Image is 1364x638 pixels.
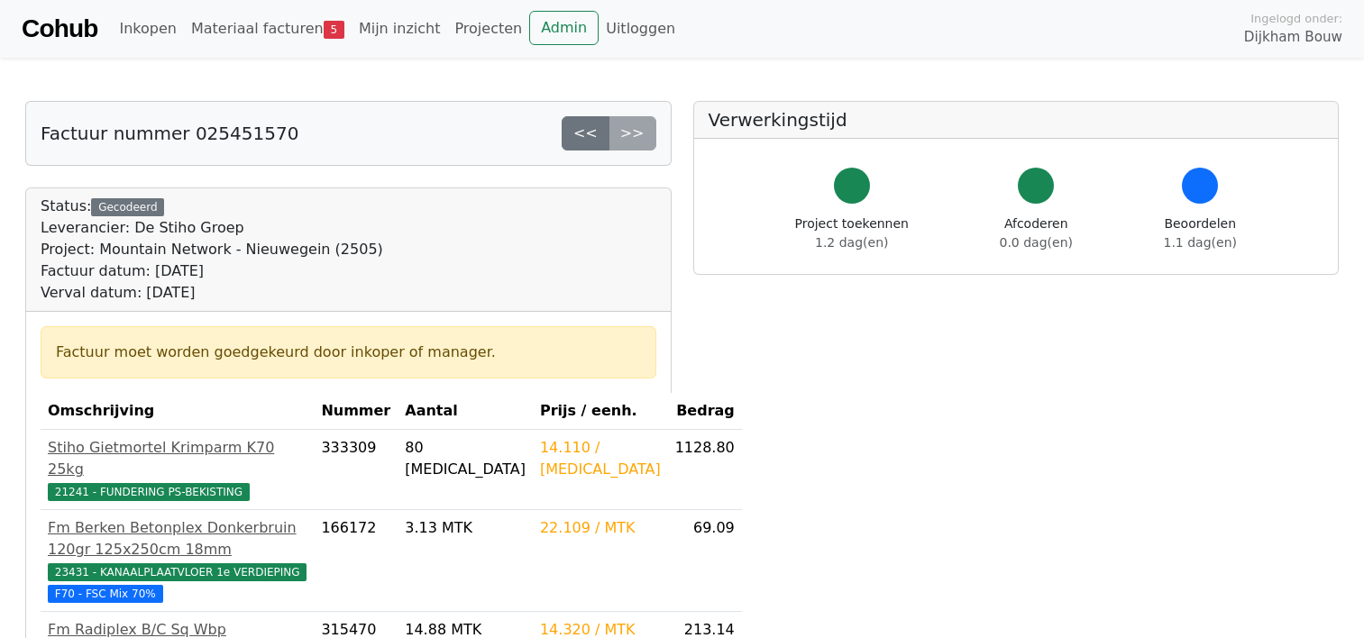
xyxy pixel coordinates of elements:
td: 166172 [314,510,398,612]
div: Gecodeerd [91,198,164,216]
a: Inkopen [112,11,183,47]
th: Nummer [314,393,398,430]
span: 0.0 dag(en) [1000,235,1073,250]
a: Cohub [22,7,97,50]
div: 3.13 MTK [405,517,526,539]
a: Materiaal facturen5 [184,11,352,47]
th: Omschrijving [41,393,314,430]
a: Projecten [447,11,529,47]
th: Aantal [398,393,533,430]
div: Project toekennen [795,214,909,252]
a: Mijn inzicht [352,11,448,47]
div: Factuur datum: [DATE] [41,260,383,282]
a: Fm Berken Betonplex Donkerbruin 120gr 125x250cm 18mm23431 - KANAALPLAATVLOER 1e VERDIEPING F70 - ... [48,517,307,604]
div: 14.110 / [MEDICAL_DATA] [540,437,661,480]
div: Leverancier: De Stiho Groep [41,217,383,239]
span: F70 - FSC Mix 70% [48,585,163,603]
th: Bedrag [668,393,742,430]
td: 69.09 [668,510,742,612]
th: Prijs / eenh. [533,393,668,430]
span: 1.1 dag(en) [1164,235,1237,250]
div: 80 [MEDICAL_DATA] [405,437,526,480]
span: Ingelogd onder: [1250,10,1342,27]
span: 5 [324,21,344,39]
h5: Verwerkingstijd [709,109,1324,131]
td: 333309 [314,430,398,510]
h5: Factuur nummer 025451570 [41,123,298,144]
div: Status: [41,196,383,304]
span: 23431 - KANAALPLAATVLOER 1e VERDIEPING [48,563,307,581]
div: Fm Berken Betonplex Donkerbruin 120gr 125x250cm 18mm [48,517,307,561]
td: 1128.80 [668,430,742,510]
span: Dijkham Bouw [1244,27,1342,48]
a: Admin [529,11,599,45]
div: Project: Mountain Network - Nieuwegein (2505) [41,239,383,260]
a: Uitloggen [599,11,682,47]
div: Verval datum: [DATE] [41,282,383,304]
div: Afcoderen [1000,214,1073,252]
div: Stiho Gietmortel Krimparm K70 25kg [48,437,307,480]
span: 21241 - FUNDERING PS-BEKISTING [48,483,250,501]
div: Beoordelen [1164,214,1237,252]
div: 22.109 / MTK [540,517,661,539]
a: Stiho Gietmortel Krimparm K70 25kg21241 - FUNDERING PS-BEKISTING [48,437,307,502]
span: 1.2 dag(en) [815,235,888,250]
div: Factuur moet worden goedgekeurd door inkoper of manager. [56,342,641,363]
a: << [562,116,609,150]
